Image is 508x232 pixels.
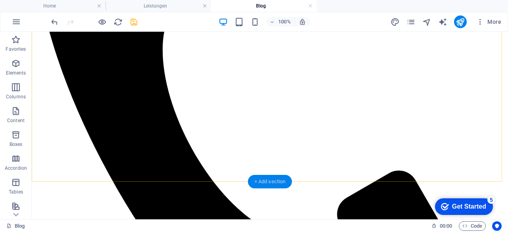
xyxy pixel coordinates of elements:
[406,17,416,27] button: pages
[6,70,26,76] p: Elements
[59,2,67,10] div: 5
[456,17,465,27] i: Publish
[278,17,291,27] h6: 100%
[476,18,501,26] span: More
[6,46,26,52] p: Favorites
[459,221,486,231] button: Code
[50,17,59,27] i: Undo: Delete elements (Ctrl+Z)
[6,221,25,231] a: Click to cancel selection. Double-click to open Pages
[106,2,211,10] h4: Leistungen
[391,17,400,27] button: design
[50,17,59,27] button: undo
[462,221,482,231] span: Code
[10,141,23,148] p: Boxes
[7,117,25,124] p: Content
[211,2,317,10] h4: Blog
[5,165,27,171] p: Accordion
[248,175,292,188] div: + Add section
[114,17,123,27] i: Reload page
[391,17,400,27] i: Design (Ctrl+Alt+Y)
[454,15,467,28] button: publish
[431,221,452,231] h6: Session time
[113,17,123,27] button: reload
[492,221,502,231] button: Usercentrics
[422,17,432,27] button: navigator
[23,9,58,16] div: Get Started
[9,189,23,195] p: Tables
[129,17,139,27] i: Save (Ctrl+S)
[422,17,431,27] i: Navigator
[6,4,64,21] div: Get Started 5 items remaining, 0% complete
[438,17,447,27] i: AI Writer
[266,17,294,27] button: 100%
[438,17,448,27] button: text_generator
[445,223,446,229] span: :
[6,94,26,100] p: Columns
[129,17,139,27] button: save
[299,18,306,25] i: On resize automatically adjust zoom level to fit chosen device.
[406,17,416,27] i: Pages (Ctrl+Alt+S)
[473,15,504,28] button: More
[440,221,452,231] span: 00 00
